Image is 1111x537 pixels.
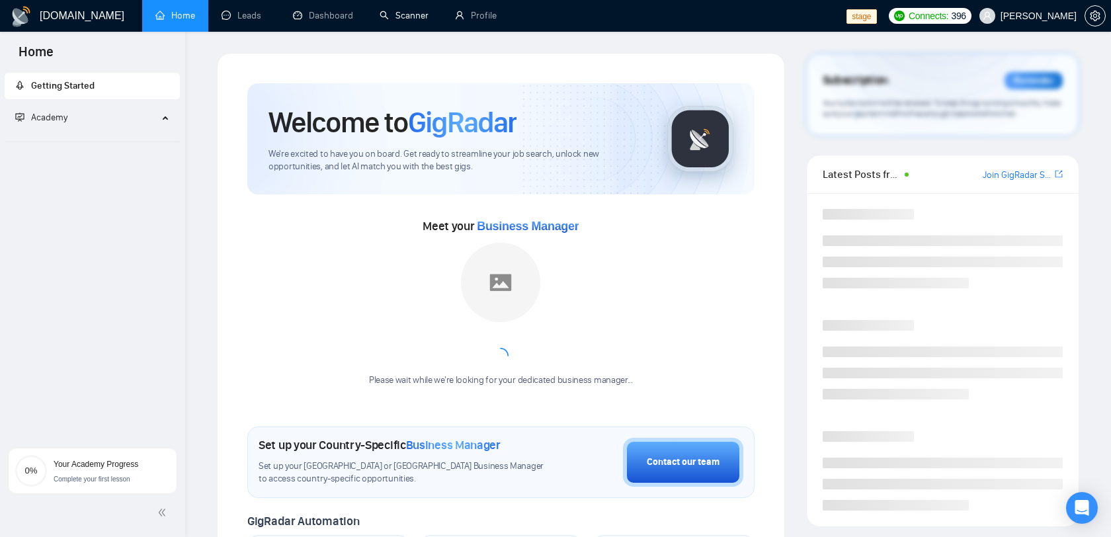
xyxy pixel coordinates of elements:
span: loading [492,347,509,364]
span: Business Manager [406,438,501,452]
div: Reminder [1005,72,1063,89]
span: fund-projection-screen [15,112,24,122]
div: Please wait while we're looking for your dedicated business manager... [361,374,641,387]
a: searchScanner [380,10,429,21]
span: double-left [157,506,171,519]
a: export [1055,168,1063,181]
a: homeHome [155,10,195,21]
span: GigRadar [408,104,516,140]
img: upwork-logo.png [894,11,905,21]
span: Academy [15,112,67,123]
span: Subscription [823,69,888,92]
span: Your Academy Progress [54,460,138,469]
img: gigradar-logo.png [667,106,733,172]
span: We're excited to have you on board. Get ready to streamline your job search, unlock new opportuni... [268,148,646,173]
a: dashboardDashboard [293,10,353,21]
img: placeholder.png [461,243,540,322]
h1: Welcome to [268,104,516,140]
li: Getting Started [5,73,180,99]
span: Getting Started [31,80,95,91]
span: export [1055,169,1063,179]
div: Contact our team [647,455,720,470]
span: Business Manager [477,220,579,233]
span: 396 [951,9,966,23]
span: stage [846,9,876,24]
img: logo [11,6,32,27]
span: Latest Posts from the GigRadar Community [823,166,901,183]
span: GigRadar Automation [247,514,359,528]
button: Contact our team [623,438,743,487]
span: user [983,11,992,21]
span: rocket [15,81,24,90]
a: Join GigRadar Slack Community [983,168,1052,183]
span: 0% [15,466,47,475]
li: Academy Homepage [5,136,180,145]
span: Meet your [423,219,579,233]
span: Academy [31,112,67,123]
h1: Set up your Country-Specific [259,438,501,452]
span: setting [1085,11,1105,21]
span: Your subscription will be renewed. To keep things running smoothly, make sure your payment method... [823,98,1061,119]
span: Home [8,42,64,70]
a: messageLeads [222,10,267,21]
span: Connects: [909,9,948,23]
div: Open Intercom Messenger [1066,492,1098,524]
a: setting [1085,11,1106,21]
a: userProfile [455,10,497,21]
span: Set up your [GEOGRAPHIC_DATA] or [GEOGRAPHIC_DATA] Business Manager to access country-specific op... [259,460,550,485]
button: setting [1085,5,1106,26]
span: Complete your first lesson [54,475,130,483]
